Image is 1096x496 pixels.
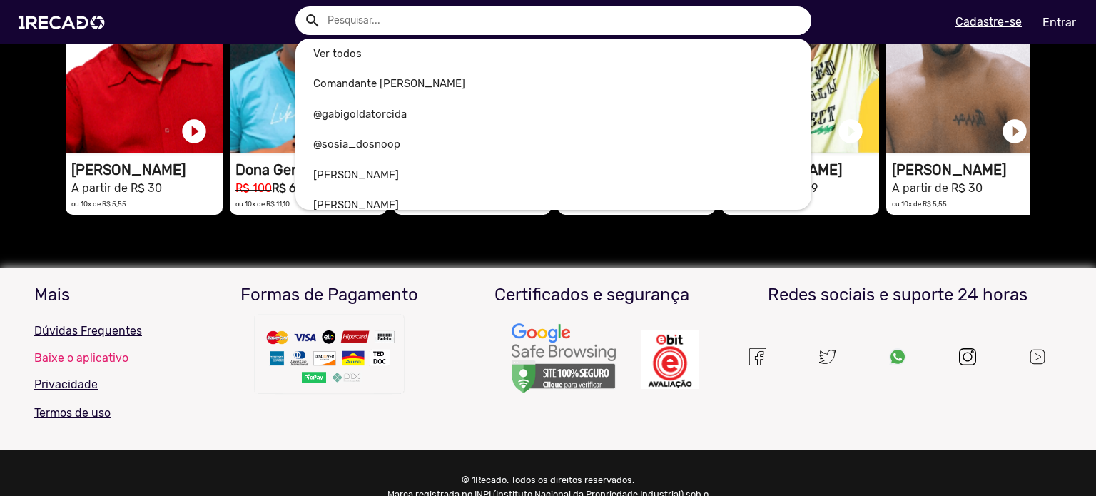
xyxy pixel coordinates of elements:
a: @gabigoldatorcida [295,99,811,130]
a: Comandante [PERSON_NAME] [295,69,811,99]
a: [PERSON_NAME] [295,160,811,191]
a: [PERSON_NAME] [295,190,811,221]
button: Example home icon [299,7,324,32]
input: Pesquisar... [317,6,811,35]
mat-icon: Example home icon [304,12,321,29]
a: @sosia_dosnoop [295,129,811,160]
a: Ver todos [295,39,811,69]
